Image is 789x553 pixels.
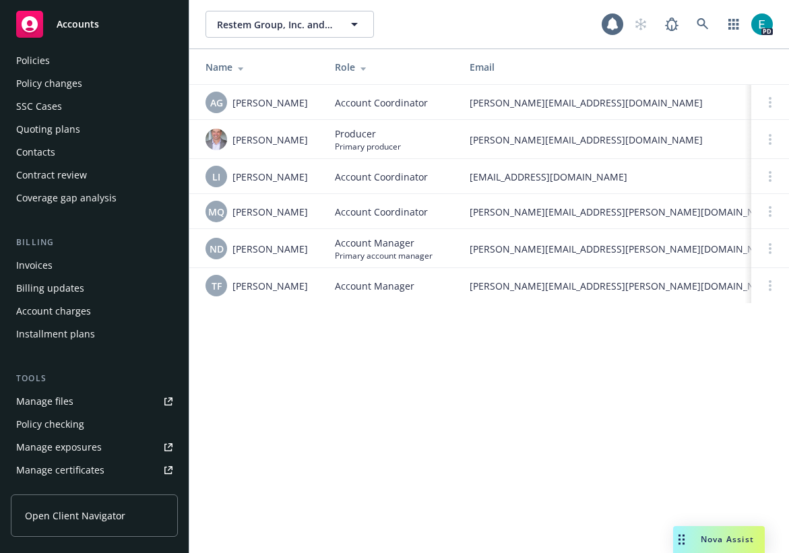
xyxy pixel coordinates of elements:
a: Manage certificates [11,459,178,481]
a: Policy checking [11,414,178,435]
a: Manage files [11,391,178,412]
span: [PERSON_NAME] [232,205,308,219]
span: MQ [208,205,224,219]
a: SSC Cases [11,96,178,117]
div: Role [335,60,448,74]
a: Account charges [11,300,178,322]
a: Report a Bug [658,11,685,38]
span: Producer [335,127,401,141]
a: Contract review [11,164,178,186]
span: [PERSON_NAME] [232,242,308,256]
a: Policy changes [11,73,178,94]
div: Contract review [16,164,87,186]
div: Billing updates [16,278,84,299]
a: Quoting plans [11,119,178,140]
div: Billing [11,236,178,249]
button: Restem Group, Inc. and its subsidiaries [206,11,374,38]
span: TF [212,279,222,293]
a: Manage exposures [11,436,178,458]
span: [PERSON_NAME][EMAIL_ADDRESS][DOMAIN_NAME] [470,133,778,147]
span: Account Manager [335,279,414,293]
span: [PERSON_NAME][EMAIL_ADDRESS][PERSON_NAME][DOMAIN_NAME] [470,279,778,293]
span: Nova Assist [701,533,754,545]
button: Nova Assist [673,526,765,553]
span: [PERSON_NAME][EMAIL_ADDRESS][PERSON_NAME][DOMAIN_NAME] [470,242,778,256]
span: Account Coordinator [335,205,428,219]
span: [PERSON_NAME] [232,279,308,293]
span: Open Client Navigator [25,509,125,523]
a: Switch app [720,11,747,38]
div: Coverage gap analysis [16,187,117,209]
div: Installment plans [16,323,95,345]
div: Policy changes [16,73,82,94]
div: Contacts [16,141,55,163]
a: Accounts [11,5,178,43]
div: Quoting plans [16,119,80,140]
img: photo [751,13,773,35]
div: Manage certificates [16,459,104,481]
a: Billing updates [11,278,178,299]
a: Invoices [11,255,178,276]
a: Installment plans [11,323,178,345]
a: Manage BORs [11,482,178,504]
div: SSC Cases [16,96,62,117]
div: Name [206,60,313,74]
span: LI [212,170,220,184]
div: Manage files [16,391,73,412]
div: Policies [16,50,50,71]
span: Account Coordinator [335,96,428,110]
span: [PERSON_NAME] [232,133,308,147]
div: Account charges [16,300,91,322]
span: Accounts [57,19,99,30]
span: Primary account manager [335,250,433,261]
div: Manage BORs [16,482,80,504]
a: Coverage gap analysis [11,187,178,209]
a: Search [689,11,716,38]
span: AG [210,96,223,110]
a: Contacts [11,141,178,163]
span: Account Manager [335,236,433,250]
div: Email [470,60,778,74]
span: Restem Group, Inc. and its subsidiaries [217,18,334,32]
div: Tools [11,372,178,385]
span: [PERSON_NAME] [232,170,308,184]
span: [EMAIL_ADDRESS][DOMAIN_NAME] [470,170,778,184]
a: Policies [11,50,178,71]
a: Start snowing [627,11,654,38]
span: ND [210,242,224,256]
img: photo [206,129,227,150]
div: Invoices [16,255,53,276]
div: Drag to move [673,526,690,553]
span: [PERSON_NAME] [232,96,308,110]
span: [PERSON_NAME][EMAIL_ADDRESS][DOMAIN_NAME] [470,96,778,110]
div: Policy checking [16,414,84,435]
span: [PERSON_NAME][EMAIL_ADDRESS][PERSON_NAME][DOMAIN_NAME] [470,205,778,219]
span: Primary producer [335,141,401,152]
div: Manage exposures [16,436,102,458]
span: Account Coordinator [335,170,428,184]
